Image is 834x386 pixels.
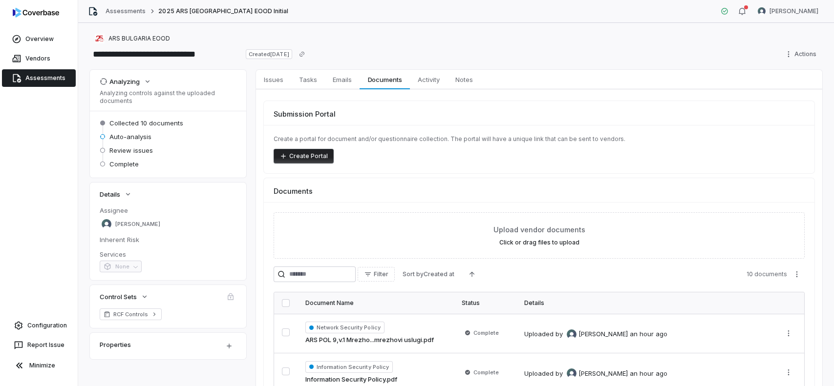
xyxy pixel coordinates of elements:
div: Status [462,299,509,307]
div: Analyzing [100,77,140,86]
span: Documents [274,186,313,196]
span: Network Security Policy [305,322,385,333]
img: Stewart Mair avatar [102,219,111,229]
button: Report Issue [4,336,74,354]
div: an hour ago [630,329,667,339]
dt: Services [100,250,236,259]
button: Minimize [4,356,74,375]
span: [PERSON_NAME] [770,7,818,15]
button: Actions [782,47,822,61]
div: by [556,368,628,378]
button: Filter [358,267,395,282]
a: Vendors [2,50,76,67]
img: Stewart Mair avatar [567,368,577,378]
a: ARS POL 9,v.1 Mrezho...mrezhovi uslugi.pdf [305,335,434,345]
a: Overview [2,30,76,48]
span: Complete [109,160,139,168]
button: Sort byCreated at [397,267,460,282]
span: [PERSON_NAME] [578,329,628,339]
span: Submission Portal [274,109,336,119]
span: 10 documents [747,270,787,278]
span: ARS BULGARIA EOOD [108,35,170,42]
span: Filter [374,270,388,278]
a: Assessments [106,7,146,15]
dt: Inherent Risk [100,235,236,244]
button: More actions [781,326,796,341]
div: Uploaded [524,329,667,339]
span: [PERSON_NAME] [115,221,160,228]
button: Copy link [293,45,311,63]
p: Analyzing controls against the uploaded documents [100,89,236,105]
p: Create a portal for document and/or questionnaire collection. The portal will have a unique link ... [274,135,805,143]
div: Document Name [305,299,446,307]
button: More actions [781,365,796,380]
button: https://arsbulgaria.com/en/ARS BULGARIA EOOD [92,30,173,47]
span: Review issues [109,146,153,155]
span: Tasks [295,73,321,86]
span: Emails [329,73,356,86]
a: RCF Controls [100,308,162,320]
span: Upload vendor documents [493,224,585,235]
svg: Ascending [468,270,476,278]
span: Information Security Policy [305,361,393,373]
span: [PERSON_NAME] [578,369,628,379]
div: by [556,329,628,339]
span: Documents [364,73,406,86]
span: Auto-analysis [109,132,151,141]
button: More actions [789,267,805,282]
span: RCF Controls [113,310,148,318]
span: Created [DATE] [246,49,292,59]
button: Stewart Mair avatar[PERSON_NAME] [752,4,824,19]
button: Details [97,185,135,203]
button: Ascending [462,267,482,282]
a: Information Security Policy.pdf [305,375,397,385]
span: Complete [473,368,499,376]
span: 2025 ARS [GEOGRAPHIC_DATA] EOOD Initial [158,7,288,15]
button: Create Portal [274,149,334,163]
a: Configuration [4,317,74,334]
span: Control Sets [100,292,137,301]
span: Activity [414,73,444,86]
span: Collected 10 documents [109,119,183,127]
div: Uploaded [524,368,667,378]
span: Issues [260,73,287,86]
span: Complete [473,329,499,337]
img: logo-D7KZi-bG.svg [13,8,59,18]
img: Stewart Mair avatar [567,329,577,339]
div: Details [524,299,765,307]
span: Details [100,190,120,199]
img: Stewart Mair avatar [758,7,766,15]
span: Notes [451,73,477,86]
label: Click or drag files to upload [499,239,579,246]
button: Control Sets [97,288,151,305]
button: Analyzing [97,73,154,90]
dt: Assignee [100,206,236,215]
div: an hour ago [630,369,667,379]
a: Assessments [2,69,76,87]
